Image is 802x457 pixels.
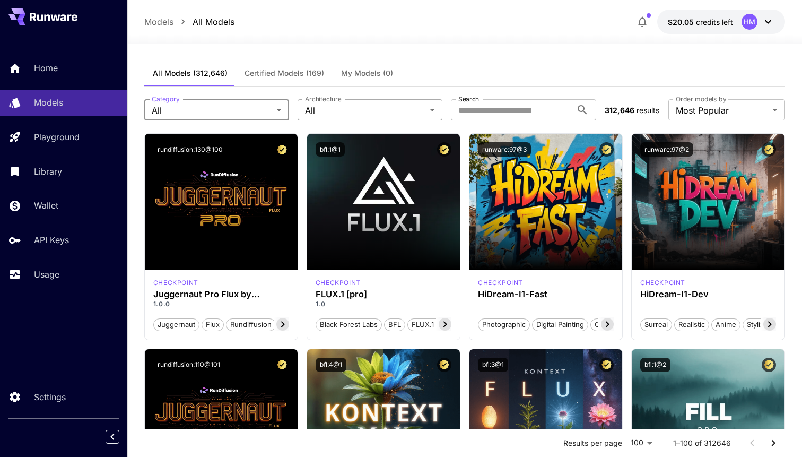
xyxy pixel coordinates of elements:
label: Category [152,94,180,104]
h3: HiDream-I1-Dev [640,289,776,299]
button: $20.05HM [657,10,785,34]
button: bfl:3@1 [478,358,508,372]
label: Architecture [305,94,341,104]
button: Digital Painting [532,317,588,331]
button: Certified Model – Vetted for best performance and includes a commercial license. [762,358,776,372]
div: HM [742,14,757,30]
div: FLUX.1 D [153,278,198,288]
span: flux [202,320,223,330]
button: Photographic [478,317,530,331]
button: bfl:1@1 [316,142,345,157]
button: rundiffusion [226,317,276,331]
p: checkpoint [478,278,523,288]
span: results [637,106,659,115]
p: checkpoint [153,278,198,288]
p: 1.0.0 [153,299,289,309]
p: 1.0 [316,299,451,309]
span: Digital Painting [533,320,588,330]
span: All Models (312,646) [153,68,228,78]
button: BFL [384,317,405,331]
span: 312,646 [605,106,634,115]
button: Anime [711,317,740,331]
span: juggernaut [154,320,199,330]
div: HiDream Fast [478,278,523,288]
button: runware:97@3 [478,142,531,157]
span: Most Popular [676,104,768,117]
span: credits left [696,18,733,27]
button: Realistic [674,317,709,331]
span: All [305,104,425,117]
div: Collapse sidebar [114,427,127,446]
button: Go to next page [763,433,784,454]
button: juggernaut [153,317,199,331]
p: 1–100 of 312646 [673,438,731,449]
button: Certified Model – Vetted for best performance and includes a commercial license. [762,142,776,157]
button: bfl:1@2 [640,358,670,372]
h3: HiDream-I1-Fast [478,289,614,299]
p: API Keys [34,234,69,246]
p: Playground [34,131,80,143]
a: Models [144,15,173,28]
span: BFL [385,320,405,330]
p: Models [34,96,63,109]
span: FLUX.1 [pro] [408,320,456,330]
button: FLUX.1 [pro] [407,317,457,331]
button: Cinematic [590,317,631,331]
span: Cinematic [591,320,631,330]
button: Collapse sidebar [106,430,119,444]
span: All [152,104,272,117]
p: Home [34,62,58,74]
div: $20.05 [668,16,733,28]
label: Search [458,94,479,104]
p: checkpoint [316,278,361,288]
button: Certified Model – Vetted for best performance and includes a commercial license. [275,358,289,372]
button: flux [202,317,224,331]
div: HiDream Dev [640,278,685,288]
div: 100 [626,435,656,451]
button: rundiffusion:110@101 [153,358,224,372]
button: bfl:4@1 [316,358,346,372]
nav: breadcrumb [144,15,234,28]
p: Usage [34,268,59,281]
p: checkpoint [640,278,685,288]
p: Wallet [34,199,58,212]
button: Certified Model – Vetted for best performance and includes a commercial license. [599,142,614,157]
span: Black Forest Labs [316,320,381,330]
span: Stylized [743,320,776,330]
button: Certified Model – Vetted for best performance and includes a commercial license. [275,142,289,157]
button: rundiffusion:130@100 [153,142,227,157]
button: Surreal [640,317,672,331]
span: Certified Models (169) [245,68,324,78]
p: Settings [34,391,66,403]
a: All Models [193,15,234,28]
h3: FLUX.1 [pro] [316,289,451,299]
button: Stylized [743,317,777,331]
span: Surreal [641,320,672,330]
span: Photographic [478,320,529,330]
span: rundiffusion [226,320,275,330]
button: Certified Model – Vetted for best performance and includes a commercial license. [599,358,614,372]
button: Certified Model – Vetted for best performance and includes a commercial license. [437,358,451,372]
button: Black Forest Labs [316,317,382,331]
button: runware:97@2 [640,142,693,157]
p: Library [34,165,62,178]
div: fluxpro [316,278,361,288]
span: $20.05 [668,18,696,27]
p: Results per page [563,438,622,449]
span: Realistic [675,320,709,330]
h3: Juggernaut Pro Flux by RunDiffusion [153,289,289,299]
button: Certified Model – Vetted for best performance and includes a commercial license. [437,142,451,157]
span: My Models (0) [341,68,393,78]
span: Anime [712,320,740,330]
label: Order models by [676,94,726,104]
